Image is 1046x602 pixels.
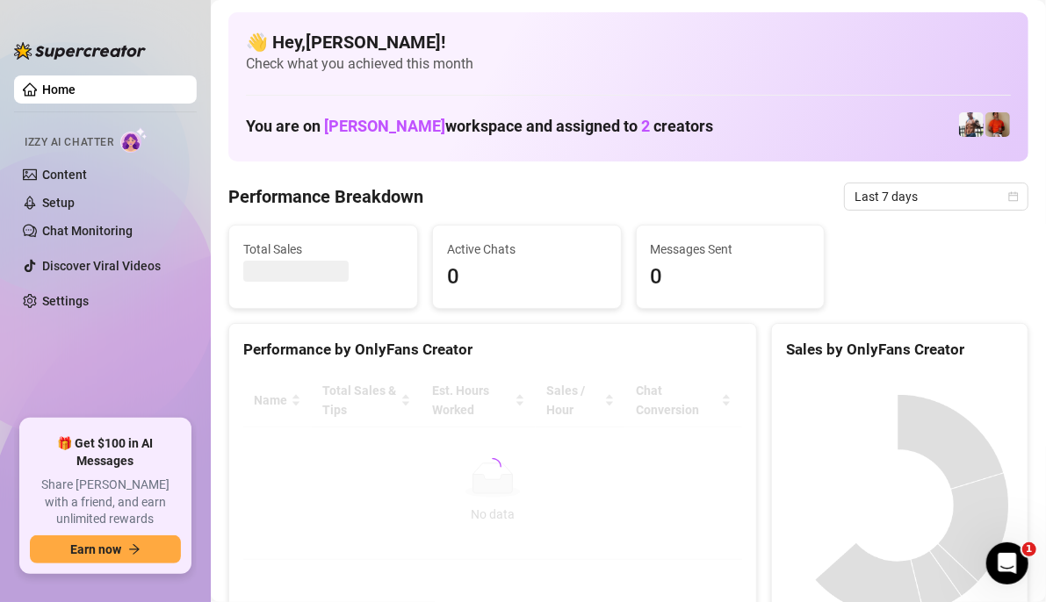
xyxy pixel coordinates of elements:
a: Discover Viral Videos [42,259,161,273]
a: Setup [42,196,75,210]
span: arrow-right [128,543,141,555]
span: Check what you achieved this month [246,54,1011,74]
span: Total Sales [243,240,403,259]
a: Content [42,168,87,182]
a: Settings [42,294,89,308]
span: loading [484,458,501,476]
span: 🎁 Get $100 in AI Messages [30,435,181,469]
span: Active Chats [447,240,607,259]
span: 0 [651,261,811,294]
a: Home [42,82,76,97]
span: Last 7 days [855,183,1018,210]
img: logo-BBDzfeDw.svg [14,42,146,60]
img: AI Chatter [120,127,148,153]
div: Sales by OnlyFans Creator [786,338,1014,362]
span: 1 [1022,542,1036,556]
span: calendar [1008,191,1019,202]
iframe: Intercom live chat [986,542,1028,584]
div: Performance by OnlyFans Creator [243,338,742,362]
span: Share [PERSON_NAME] with a friend, and earn unlimited rewards [30,477,181,528]
span: Earn now [70,542,121,556]
span: 2 [641,117,650,135]
span: 0 [447,261,607,294]
h4: Performance Breakdown [228,184,423,209]
button: Earn nowarrow-right [30,535,181,563]
span: [PERSON_NAME] [324,117,445,135]
span: Messages Sent [651,240,811,259]
img: Justin [985,112,1010,137]
img: JUSTIN [959,112,984,137]
a: Chat Monitoring [42,224,133,238]
span: Izzy AI Chatter [25,134,113,151]
h4: 👋 Hey, [PERSON_NAME] ! [246,30,1011,54]
h1: You are on workspace and assigned to creators [246,117,713,136]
